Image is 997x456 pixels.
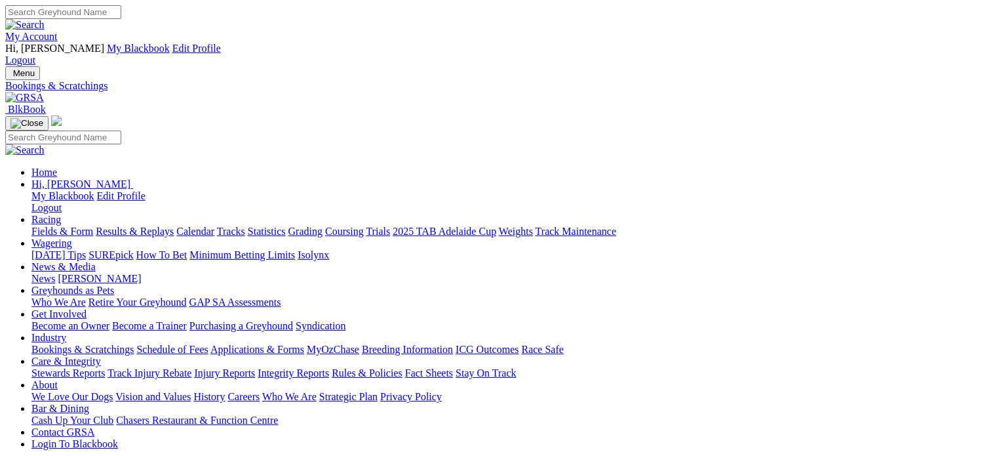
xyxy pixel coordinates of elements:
a: Purchasing a Greyhound [189,320,293,331]
div: My Account [5,43,992,66]
div: Industry [31,344,992,356]
a: Race Safe [521,344,563,355]
a: [DATE] Tips [31,249,86,260]
a: Home [31,167,57,178]
div: Get Involved [31,320,992,332]
a: Minimum Betting Limits [189,249,295,260]
a: Vision and Values [115,391,191,402]
a: Trials [366,226,390,237]
a: Integrity Reports [258,367,329,379]
a: Weights [499,226,533,237]
a: Retire Your Greyhound [88,297,187,308]
a: Fields & Form [31,226,93,237]
a: Who We Are [31,297,86,308]
div: News & Media [31,273,992,285]
a: Chasers Restaurant & Function Centre [116,415,278,426]
span: BlkBook [8,104,46,115]
img: Search [5,19,45,31]
button: Toggle navigation [5,66,40,80]
a: Rules & Policies [332,367,402,379]
a: Edit Profile [172,43,221,54]
a: Bookings & Scratchings [31,344,134,355]
img: logo-grsa-white.png [51,115,62,126]
span: Hi, [PERSON_NAME] [5,43,104,54]
a: About [31,379,58,390]
a: Results & Replays [96,226,174,237]
a: Strategic Plan [319,391,378,402]
a: My Blackbook [107,43,170,54]
a: [PERSON_NAME] [58,273,141,284]
a: Contact GRSA [31,426,94,438]
a: SUREpick [88,249,133,260]
a: Edit Profile [97,190,146,201]
a: Logout [5,54,35,66]
a: My Account [5,31,58,42]
a: MyOzChase [307,344,359,355]
a: Get Involved [31,308,87,320]
a: History [193,391,225,402]
a: News [31,273,55,284]
a: 2025 TAB Adelaide Cup [393,226,496,237]
a: Schedule of Fees [136,344,208,355]
a: Breeding Information [362,344,453,355]
a: News & Media [31,261,96,272]
a: Hi, [PERSON_NAME] [31,178,133,190]
a: Become a Trainer [112,320,187,331]
a: Industry [31,332,66,343]
a: Care & Integrity [31,356,101,367]
a: Track Maintenance [536,226,616,237]
a: Stay On Track [456,367,516,379]
a: Careers [227,391,260,402]
img: Close [10,118,43,129]
a: Injury Reports [194,367,255,379]
a: My Blackbook [31,190,94,201]
a: Who We Are [262,391,317,402]
a: Bar & Dining [31,403,89,414]
a: Login To Blackbook [31,438,118,449]
a: ICG Outcomes [456,344,518,355]
div: Wagering [31,249,992,261]
span: Hi, [PERSON_NAME] [31,178,130,190]
a: Wagering [31,238,72,249]
a: Racing [31,214,61,225]
a: Greyhounds as Pets [31,285,114,296]
a: Isolynx [298,249,329,260]
img: Search [5,144,45,156]
a: Statistics [248,226,286,237]
div: About [31,391,992,403]
a: Syndication [296,320,345,331]
input: Search [5,131,121,144]
a: Tracks [217,226,245,237]
a: How To Bet [136,249,187,260]
div: Care & Integrity [31,367,992,379]
div: Greyhounds as Pets [31,297,992,308]
a: Coursing [325,226,364,237]
img: GRSA [5,92,44,104]
a: Stewards Reports [31,367,105,379]
a: Become an Owner [31,320,109,331]
a: BlkBook [5,104,46,115]
a: Logout [31,202,62,213]
span: Menu [13,68,35,78]
a: Bookings & Scratchings [5,80,992,92]
div: Racing [31,226,992,238]
a: Applications & Forms [210,344,304,355]
div: Bar & Dining [31,415,992,426]
a: GAP SA Assessments [189,297,281,308]
a: Fact Sheets [405,367,453,379]
a: We Love Our Dogs [31,391,113,402]
div: Hi, [PERSON_NAME] [31,190,992,214]
a: Privacy Policy [380,391,442,402]
button: Toggle navigation [5,116,49,131]
a: Track Injury Rebate [108,367,191,379]
input: Search [5,5,121,19]
a: Cash Up Your Club [31,415,113,426]
a: Grading [288,226,323,237]
a: Calendar [176,226,214,237]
